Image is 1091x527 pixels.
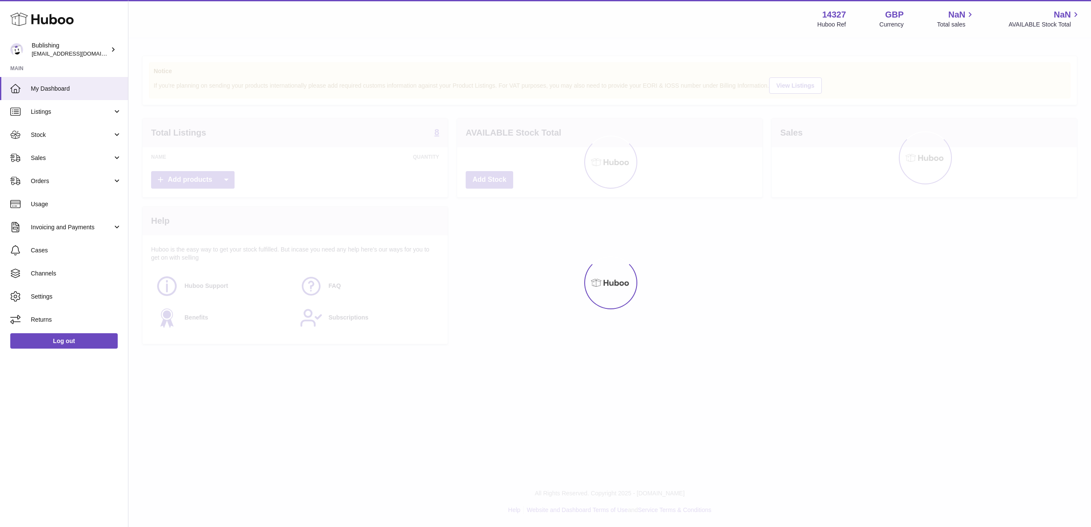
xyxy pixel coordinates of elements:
div: Bublishing [32,41,109,58]
span: Listings [31,108,113,116]
span: Sales [31,154,113,162]
span: My Dashboard [31,85,122,93]
span: Total sales [937,21,975,29]
span: NaN [948,9,965,21]
span: Cases [31,246,122,255]
div: Huboo Ref [818,21,846,29]
a: NaN Total sales [937,9,975,29]
strong: 14327 [822,9,846,21]
div: Currency [880,21,904,29]
span: AVAILABLE Stock Total [1008,21,1081,29]
a: NaN AVAILABLE Stock Total [1008,9,1081,29]
span: Settings [31,293,122,301]
span: Orders [31,177,113,185]
span: [EMAIL_ADDRESS][DOMAIN_NAME] [32,50,126,57]
span: Returns [31,316,122,324]
span: Channels [31,269,122,278]
img: internalAdmin-14327@internal.huboo.com [10,43,23,56]
span: Invoicing and Payments [31,223,113,231]
span: Usage [31,200,122,208]
a: Log out [10,333,118,349]
strong: GBP [885,9,904,21]
span: Stock [31,131,113,139]
span: NaN [1054,9,1071,21]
